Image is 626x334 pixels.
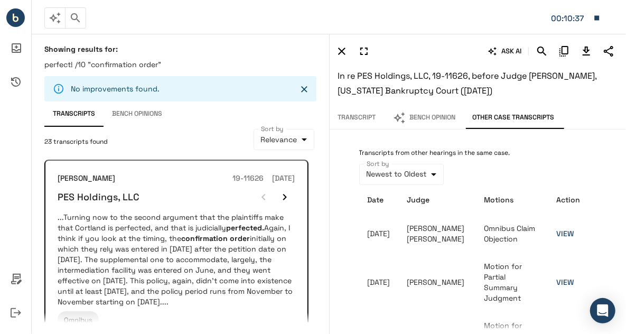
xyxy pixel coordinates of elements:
[475,185,548,215] th: Motions
[600,42,618,60] button: Share Transcript
[44,101,104,127] button: Transcripts
[555,42,573,60] button: Copy Citation
[58,191,139,203] h6: PES Holdings, LLC
[533,42,551,60] button: Search
[556,277,574,287] a: VIEW
[548,185,588,215] th: Action
[230,234,250,243] em: order
[296,81,312,97] button: Close
[44,44,316,54] h6: Showing results for:
[226,223,264,233] em: perfected.
[484,224,535,244] span: Omnibus Claim Objection
[486,42,524,60] button: ASK AI
[181,234,228,243] em: confirmation
[58,173,115,184] h6: [PERSON_NAME]
[330,107,385,129] button: Transcript
[44,137,108,147] span: 23 transcripts found
[464,107,563,129] button: Other Case Transcripts
[359,149,510,157] span: Transcripts from other hearings in the same case.
[64,316,92,324] span: Omnibus
[104,101,171,127] button: Bench Opinions
[273,173,295,184] h6: [DATE]
[359,215,399,253] td: [DATE]
[399,215,475,253] td: [PERSON_NAME] [PERSON_NAME]
[58,212,295,307] p: ...Turning now to the second argument that the plaintiffs make that Cortland is perfected, and th...
[546,7,606,29] button: Matter: 107868:0001
[359,253,399,312] td: [DATE]
[359,164,444,185] div: Newest to Oldest
[367,159,389,168] label: Sort by
[338,70,597,96] span: In re PES Holdings, LLC, 19-11626, before Judge [PERSON_NAME], [US_STATE] Bankruptcy Court ([DATE])
[551,12,588,25] div: Matter: 107868:0001
[556,229,574,238] a: VIEW
[254,129,314,150] div: Relevance
[399,253,475,312] td: [PERSON_NAME]
[577,42,595,60] button: Download Transcript
[359,185,399,215] th: Date
[44,59,316,70] p: perfect! /10 "confirmation order"
[385,107,464,129] button: Bench Opinion
[233,173,264,184] h6: 19-11626
[484,262,522,303] span: Motion for Partial Summary Judgment
[590,298,615,323] div: Open Intercom Messenger
[261,124,284,133] label: Sort by
[71,83,160,94] p: No improvements found.
[399,185,475,215] th: Judge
